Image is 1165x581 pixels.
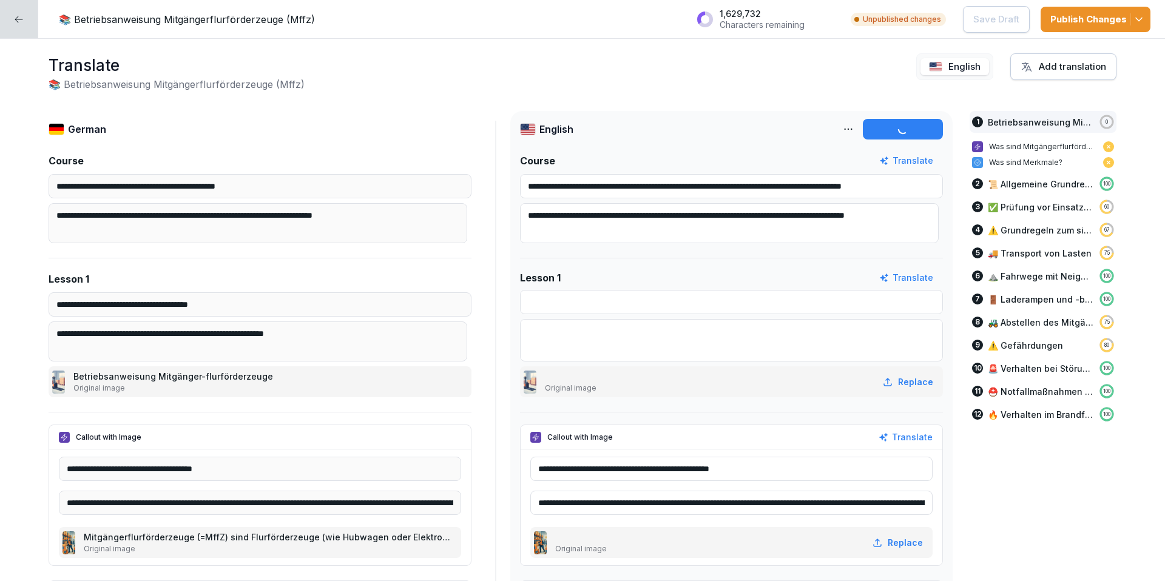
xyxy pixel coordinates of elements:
img: w9wd7ugd84mhjqxd5q7nypyo.png [524,371,536,394]
p: Original image [555,543,607,554]
img: c4wgm9asplx2oha7jkk3i6kw.png [62,531,75,554]
p: 80 [1104,341,1109,349]
p: ⛰️ Fahrwege mit Neigungen und/oder Steigungen [988,270,1093,283]
h2: 📚 Betriebsanweisung Mitgängerflurförderzeuge (Mffz) [49,77,305,92]
p: English [948,60,981,74]
p: Lesson 1 [520,270,561,285]
div: 11 [972,386,983,397]
button: 1,629,732Characters remaining [691,4,840,35]
div: Publish Changes [1050,13,1141,26]
img: de.svg [49,123,64,135]
p: Callout with Image [76,432,141,443]
p: Original image [545,383,596,394]
p: 100 [1103,411,1110,418]
p: Replace [888,536,923,549]
p: ✅ Prüfung vor Einsatzbeginn [988,201,1093,213]
img: us.svg [929,62,942,72]
p: 100 [1103,180,1110,187]
p: Was sind Mitgängerflurförderzeuge (Mffz)? [989,141,1097,152]
p: 100 [1103,272,1110,280]
p: Betriebsanweisung Mitgänger-flurförderzeuge [73,370,275,383]
button: Add translation [1010,53,1116,80]
p: 🚜 Abstellen des Mitgängerflurförderzugs [988,316,1093,329]
p: Course [520,153,555,168]
img: c4wgm9asplx2oha7jkk3i6kw.png [534,531,547,554]
h1: Translate [49,53,305,77]
p: Mitgängerflurförderzeuge (=MffZ) sind Flurförderzeuge (wie Hubwagen oder Elektrostapler), die nic... [84,531,451,543]
p: Callout with Image [547,432,613,443]
p: 🚚 Transport von Lasten [988,247,1092,260]
button: Translate [879,154,933,167]
p: German [68,122,106,136]
p: 🚪 Laderampen und -bleche, Verladetore [988,293,1093,306]
div: 10 [972,363,983,374]
p: 0 [1106,118,1108,126]
div: 1 [972,116,983,127]
button: Publish Changes [1041,7,1150,32]
div: 8 [972,317,983,327]
p: Unpublished changes [863,14,941,25]
p: 75 [1104,249,1110,257]
p: 75 [1104,318,1110,326]
p: 🔥 Verhalten im Brandfall [988,408,1093,421]
p: 100 [1103,295,1110,303]
p: 60 [1104,203,1109,210]
div: 7 [972,294,983,304]
p: Original image [73,383,275,394]
div: 3 [972,201,983,212]
p: English [539,122,573,136]
p: Save Draft [973,13,1019,26]
p: 📚 Betriebsanweisung Mitgängerflurförderzeuge (Mffz) [59,12,315,27]
p: 100 [1103,388,1110,395]
div: 5 [972,247,983,258]
div: 2 [972,178,983,189]
p: Was sind Merkmale? [989,157,1097,168]
p: 📜 Allgemeine Grundregeln [988,178,1093,190]
button: Translate [879,431,933,444]
p: Course [49,153,84,168]
p: ⚠️ Grundregeln zum sicheren Bedienen [988,224,1093,237]
div: 12 [972,409,983,420]
button: Translate [879,271,933,284]
img: us.svg [520,123,536,135]
p: Original image [84,543,451,554]
button: Save Draft [963,6,1030,33]
p: ⛑️ Notfallmaßnahmen / Erste Hilfe [988,385,1093,398]
div: Add translation [1021,60,1106,73]
p: 67 [1104,226,1110,233]
p: 🚨 Verhalten bei Störungen oder Notfällen [988,362,1093,375]
p: 1,629,732 [720,8,805,19]
p: Betriebsanweisung Mitgänger-flurförderzeuge [988,116,1093,129]
div: 6 [972,270,983,281]
p: Replace [898,375,933,388]
p: Characters remaining [720,19,805,30]
div: 4 [972,224,983,235]
p: 100 [1103,364,1110,372]
p: ⚠️ Gefährdungen [988,339,1063,352]
img: w9wd7ugd84mhjqxd5q7nypyo.png [52,371,65,394]
p: Lesson 1 [49,272,89,286]
div: 9 [972,340,983,351]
